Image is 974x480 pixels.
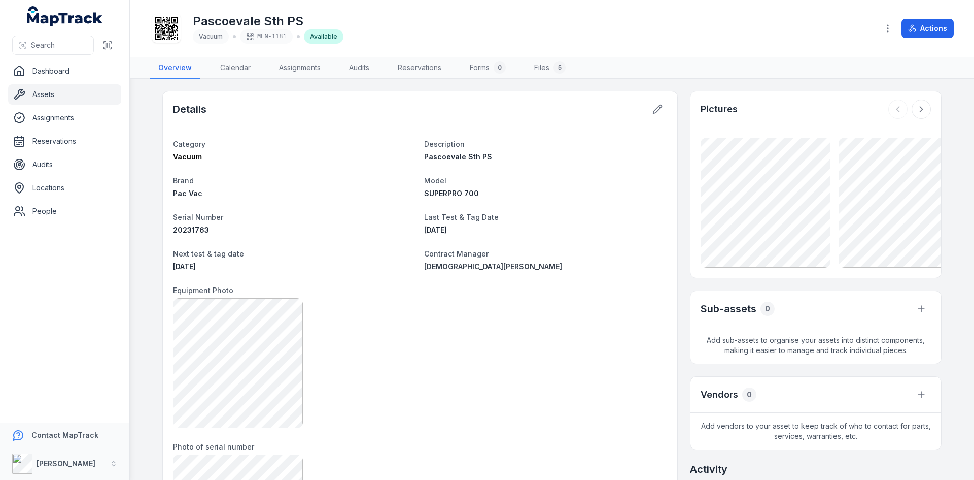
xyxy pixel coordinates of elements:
h1: Pascoevale Sth PS [193,13,343,29]
strong: Contact MapTrack [31,431,98,439]
h3: Vendors [701,388,738,402]
span: Next test & tag date [173,249,244,258]
h2: Details [173,102,206,116]
time: 8/6/25, 11:25:00 AM [173,262,196,271]
span: Search [31,40,55,50]
strong: [PERSON_NAME] [37,459,95,468]
time: 2/6/25, 10:25:00 AM [424,226,447,234]
a: Forms0 [462,57,514,79]
span: Photo of serial number [173,442,254,451]
span: Vacuum [173,152,202,161]
h3: Pictures [701,102,738,116]
span: Equipment Photo [173,286,233,295]
div: MEN-1181 [240,29,293,44]
a: People [8,201,121,221]
span: Brand [173,176,194,185]
a: Audits [8,154,121,175]
span: [DATE] [424,226,447,234]
div: 0 [742,388,756,402]
span: Contract Manager [424,249,489,258]
a: MapTrack [27,6,103,26]
span: Model [424,176,446,185]
a: Overview [150,57,200,79]
span: Pascoevale Sth PS [424,152,492,161]
a: Locations [8,178,121,198]
span: Category [173,140,205,148]
span: Description [424,140,465,148]
div: 5 [553,61,566,74]
a: Dashboard [8,61,121,81]
a: Reservations [390,57,449,79]
h2: Activity [690,462,727,476]
h2: Sub-assets [701,302,756,316]
a: Assets [8,84,121,105]
a: Audits [341,57,377,79]
span: 20231763 [173,226,209,234]
span: Pac Vac [173,189,202,198]
a: Assignments [271,57,329,79]
div: 0 [760,302,775,316]
span: Add sub-assets to organise your assets into distinct components, making it easier to manage and t... [690,327,941,364]
span: Serial Number [173,213,223,221]
span: [DATE] [173,262,196,271]
a: Calendar [212,57,259,79]
div: Available [304,29,343,44]
span: Add vendors to your asset to keep track of who to contact for parts, services, warranties, etc. [690,413,941,450]
button: Actions [901,19,954,38]
a: Files5 [526,57,574,79]
div: 0 [494,61,506,74]
a: [DEMOGRAPHIC_DATA][PERSON_NAME] [424,262,667,272]
span: Vacuum [199,33,223,40]
span: Last Test & Tag Date [424,213,499,221]
span: SUPERPRO 700 [424,189,479,198]
a: Reservations [8,131,121,151]
a: Assignments [8,108,121,128]
button: Search [12,36,94,55]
